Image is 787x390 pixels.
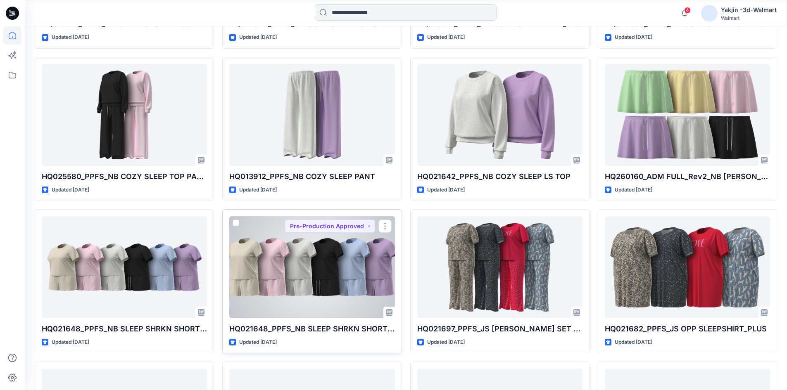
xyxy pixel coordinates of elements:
[42,323,207,335] p: HQ021648_PPFS_NB SLEEP SHRKN SHORT SET PLUS
[721,15,777,21] div: Walmart
[427,33,465,42] p: Updated [DATE]
[229,64,395,166] a: HQ013912_PPFS_NB COZY SLEEP PANT
[605,171,770,182] p: HQ260160_ADM FULL_Rev2_NB [PERSON_NAME]
[615,186,652,194] p: Updated [DATE]
[427,186,465,194] p: Updated [DATE]
[52,186,89,194] p: Updated [DATE]
[229,323,395,335] p: HQ021648_PPFS_NB SLEEP SHRKN SHORT SET
[239,338,277,347] p: Updated [DATE]
[52,33,89,42] p: Updated [DATE]
[605,64,770,166] a: HQ260160_ADM FULL_Rev2_NB TERRY SKORT
[605,216,770,318] a: HQ021682_PPFS_JS OPP SLEEPSHIRT_PLUS
[605,323,770,335] p: HQ021682_PPFS_JS OPP SLEEPSHIRT_PLUS
[615,338,652,347] p: Updated [DATE]
[684,7,691,14] span: 4
[417,323,583,335] p: HQ021697_PPFS_JS [PERSON_NAME] SET PLUS
[52,338,89,347] p: Updated [DATE]
[42,216,207,318] a: HQ021648_PPFS_NB SLEEP SHRKN SHORT SET PLUS
[701,5,718,21] img: avatar
[239,186,277,194] p: Updated [DATE]
[229,171,395,182] p: HQ013912_PPFS_NB COZY SLEEP PANT
[417,64,583,166] a: HQ021642_PPFS_NB COZY SLEEP LS TOP
[427,338,465,347] p: Updated [DATE]
[42,171,207,182] p: HQ025580_PPFS_NB COZY SLEEP TOP PANT
[239,33,277,42] p: Updated [DATE]
[417,171,583,182] p: HQ021642_PPFS_NB COZY SLEEP LS TOP
[417,216,583,318] a: HQ021697_PPFS_JS OPP PJ SET PLUS
[615,33,652,42] p: Updated [DATE]
[229,216,395,318] a: HQ021648_PPFS_NB SLEEP SHRKN SHORT SET
[42,64,207,166] a: HQ025580_PPFS_NB COZY SLEEP TOP PANT
[721,5,777,15] div: Yakjin -3d-Walmart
